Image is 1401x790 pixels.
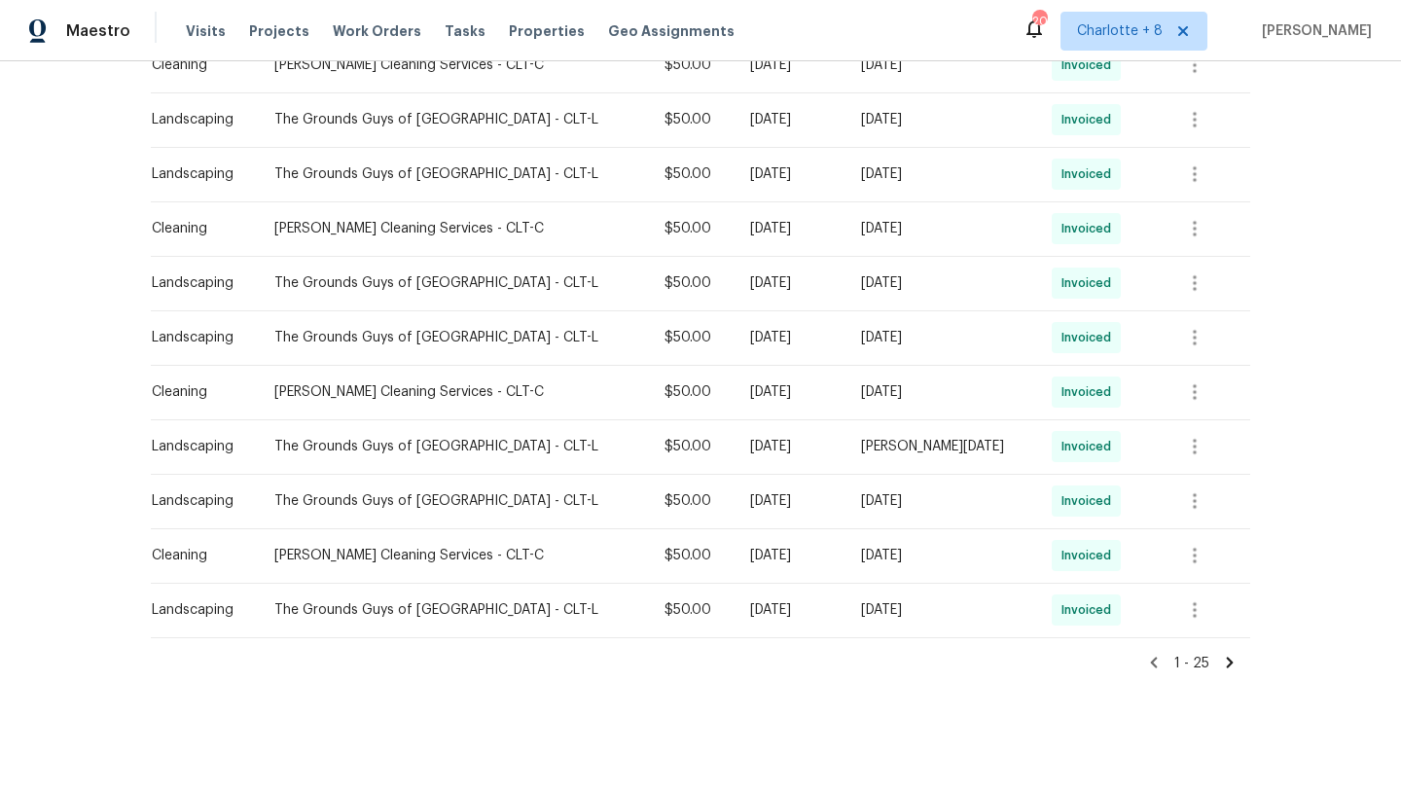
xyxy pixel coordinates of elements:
span: Invoiced [1061,437,1119,456]
div: Cleaning [152,382,243,402]
span: Invoiced [1061,273,1119,293]
div: [DATE] [861,546,1022,565]
div: The Grounds Guys of [GEOGRAPHIC_DATA] - CLT-L [274,491,633,511]
div: The Grounds Guys of [GEOGRAPHIC_DATA] - CLT-L [274,600,633,620]
div: Landscaping [152,328,243,347]
div: Landscaping [152,437,243,456]
div: [DATE] [861,110,1022,129]
div: Landscaping [152,164,243,184]
div: [PERSON_NAME] Cleaning Services - CLT-C [274,219,633,238]
div: 200 [1032,12,1046,31]
div: [DATE] [861,219,1022,238]
div: [PERSON_NAME][DATE] [861,437,1022,456]
div: The Grounds Guys of [GEOGRAPHIC_DATA] - CLT-L [274,164,633,184]
div: Landscaping [152,491,243,511]
div: [DATE] [861,55,1022,75]
div: [DATE] [750,382,830,402]
span: [PERSON_NAME] [1254,21,1372,41]
div: $50.00 [665,491,719,511]
div: $50.00 [665,382,719,402]
div: [DATE] [750,164,830,184]
span: Invoiced [1061,219,1119,238]
div: [DATE] [750,600,830,620]
div: [PERSON_NAME] Cleaning Services - CLT-C [274,55,633,75]
div: The Grounds Guys of [GEOGRAPHIC_DATA] - CLT-L [274,328,633,347]
div: [PERSON_NAME] Cleaning Services - CLT-C [274,546,633,565]
div: [DATE] [750,110,830,129]
div: Landscaping [152,273,243,293]
span: Invoiced [1061,382,1119,402]
div: [PERSON_NAME] Cleaning Services - CLT-C [274,382,633,402]
div: [DATE] [861,273,1022,293]
span: Maestro [66,21,130,41]
div: [DATE] [750,219,830,238]
div: $50.00 [665,328,719,347]
span: Geo Assignments [608,21,735,41]
div: $50.00 [665,110,719,129]
div: Cleaning [152,546,243,565]
span: Tasks [445,24,485,38]
div: Landscaping [152,110,243,129]
div: [DATE] [750,546,830,565]
div: Cleaning [152,55,243,75]
div: [DATE] [750,328,830,347]
div: [DATE] [861,164,1022,184]
div: The Grounds Guys of [GEOGRAPHIC_DATA] - CLT-L [274,110,633,129]
div: [DATE] [861,600,1022,620]
div: $50.00 [665,164,719,184]
div: The Grounds Guys of [GEOGRAPHIC_DATA] - CLT-L [274,273,633,293]
div: [DATE] [861,328,1022,347]
span: Invoiced [1061,55,1119,75]
span: 1 - 25 [1174,654,1209,673]
span: Invoiced [1061,110,1119,129]
span: Invoiced [1061,491,1119,511]
div: [DATE] [861,491,1022,511]
div: $50.00 [665,600,719,620]
div: $50.00 [665,219,719,238]
div: [DATE] [750,491,830,511]
div: $50.00 [665,546,719,565]
span: Work Orders [333,21,421,41]
div: $50.00 [665,437,719,456]
span: Invoiced [1061,164,1119,184]
span: Charlotte + 8 [1077,21,1163,41]
span: Invoiced [1061,328,1119,347]
span: Projects [249,21,309,41]
div: [DATE] [750,273,830,293]
div: The Grounds Guys of [GEOGRAPHIC_DATA] - CLT-L [274,437,633,456]
span: Visits [186,21,226,41]
div: [DATE] [861,382,1022,402]
div: Landscaping [152,600,243,620]
div: $50.00 [665,55,719,75]
div: [DATE] [750,55,830,75]
span: Properties [509,21,585,41]
div: $50.00 [665,273,719,293]
div: Cleaning [152,219,243,238]
div: [DATE] [750,437,830,456]
span: Invoiced [1061,600,1119,620]
span: Invoiced [1061,546,1119,565]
